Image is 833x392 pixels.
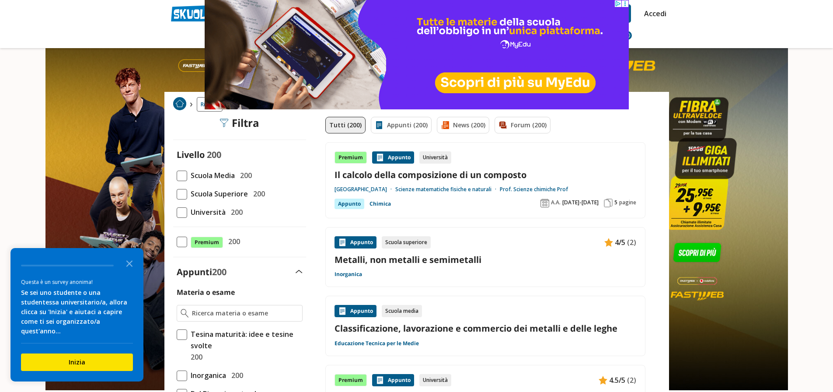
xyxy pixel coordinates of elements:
[225,236,240,247] span: 200
[121,254,138,272] button: Close the survey
[372,151,414,164] div: Appunto
[500,186,568,193] a: Prof. Scienze chimiche Prof
[187,170,235,181] span: Scuola Media
[250,188,265,199] span: 200
[437,117,489,133] a: News (200)
[173,97,186,110] img: Home
[335,374,367,386] div: Premium
[177,266,227,278] label: Appunti
[207,149,221,161] span: 200
[335,169,636,181] a: Il calcolo della composizione di un composto
[335,322,636,334] a: Classificazione, lavorazione e commercio dei metalli e delle leghe
[599,376,607,385] img: Appunti contenuto
[335,236,376,248] div: Appunto
[21,278,133,286] div: Questa è un survey anonima!
[335,305,376,317] div: Appunto
[212,266,227,278] span: 200
[177,149,205,161] label: Livello
[614,199,617,206] span: 5
[551,199,561,206] span: A.A.
[627,237,636,248] span: (2)
[338,238,347,247] img: Appunti contenuto
[382,305,422,317] div: Scuola media
[615,237,625,248] span: 4/5
[335,199,364,209] div: Appunto
[335,254,636,266] a: Metalli, non metalli e semimetalli
[21,288,133,336] div: Se sei uno studente o una studentessa universitario/a, allora clicca su 'Inizia' e aiutaci a capi...
[369,199,391,209] a: Chimica
[644,4,662,23] a: Accedi
[187,206,226,218] span: Università
[10,248,143,381] div: Survey
[609,374,625,386] span: 4.5/5
[177,287,235,297] label: Materia o esame
[627,374,636,386] span: (2)
[187,329,303,351] span: Tesina maturità: idee e tesine svolte
[187,351,202,363] span: 200
[540,199,549,207] img: Anno accademico
[419,151,451,164] div: Università
[220,117,259,129] div: Filtra
[395,186,500,193] a: Scienze matematiche fisiche e naturali
[187,188,248,199] span: Scuola Superiore
[382,236,431,248] div: Scuola superiore
[419,374,451,386] div: Università
[187,370,226,381] span: Inorganica
[335,186,395,193] a: [GEOGRAPHIC_DATA]
[495,117,551,133] a: Forum (200)
[220,119,228,127] img: Filtra filtri mobile
[376,376,384,385] img: Appunti contenuto
[296,270,303,273] img: Apri e chiudi sezione
[335,340,419,347] a: Educazione Tecnica per le Medie
[191,237,223,248] span: Premium
[441,121,450,129] img: News filtro contenuto
[375,121,383,129] img: Appunti filtro contenuto
[237,170,252,181] span: 200
[21,353,133,371] button: Inizia
[192,309,298,318] input: Ricerca materia o esame
[338,307,347,315] img: Appunti contenuto
[604,238,613,247] img: Appunti contenuto
[604,199,613,207] img: Pagine
[325,117,366,133] a: Tutti (200)
[498,121,507,129] img: Forum filtro contenuto
[228,370,243,381] span: 200
[562,199,599,206] span: [DATE]-[DATE]
[173,97,186,112] a: Home
[372,374,414,386] div: Appunto
[619,199,636,206] span: pagine
[181,309,189,318] img: Ricerca materia o esame
[197,97,223,112] a: Ricerca
[371,117,432,133] a: Appunti (200)
[335,271,362,278] a: Inorganica
[227,206,243,218] span: 200
[376,153,384,162] img: Appunti contenuto
[335,151,367,164] div: Premium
